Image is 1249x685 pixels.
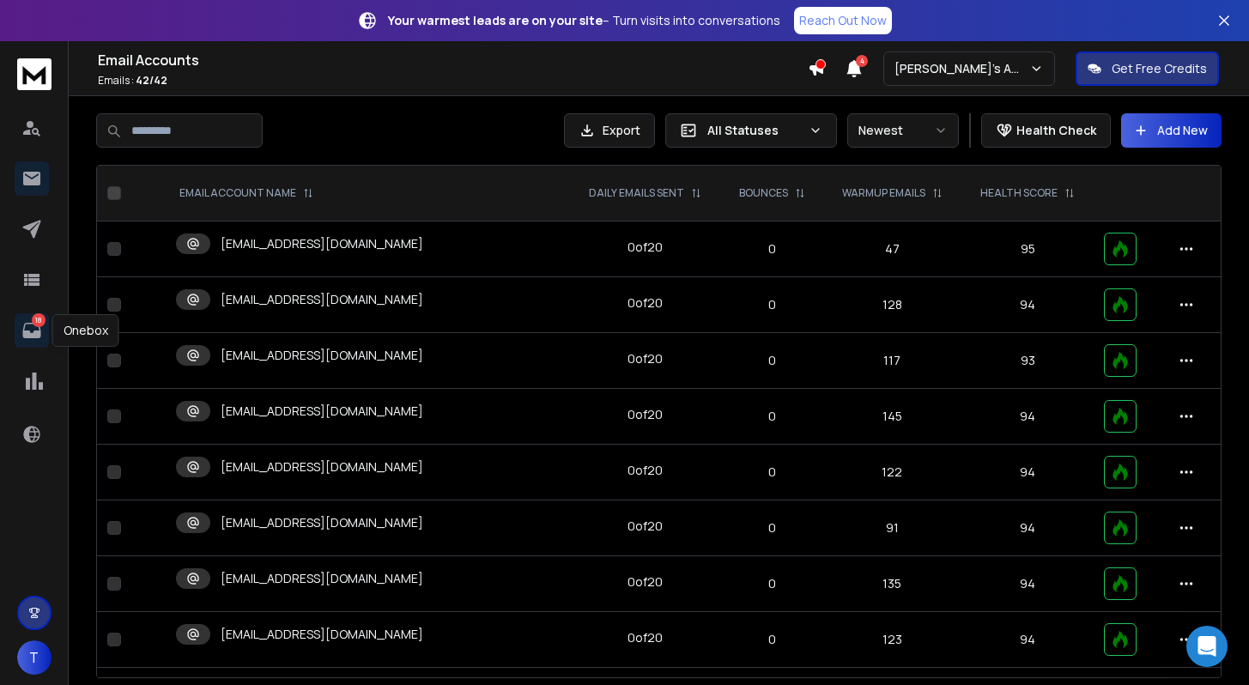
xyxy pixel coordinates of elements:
p: 0 [731,240,812,258]
p: 0 [731,408,812,425]
img: logo [17,58,52,90]
td: 93 [961,333,1094,389]
span: 4 [856,55,868,67]
td: 123 [822,612,961,668]
td: 145 [822,389,961,445]
div: 0 of 20 [628,629,663,646]
p: 0 [731,296,812,313]
p: [EMAIL_ADDRESS][DOMAIN_NAME] [221,347,423,364]
td: 94 [961,500,1094,556]
div: Onebox [52,314,119,347]
p: Health Check [1016,122,1096,139]
p: HEALTH SCORE [980,186,1058,200]
p: 0 [731,575,812,592]
strong: Your warmest leads are on your site [388,12,603,28]
p: [EMAIL_ADDRESS][DOMAIN_NAME] [221,403,423,420]
p: [EMAIL_ADDRESS][DOMAIN_NAME] [221,514,423,531]
p: DAILY EMAILS SENT [589,186,684,200]
p: [EMAIL_ADDRESS][DOMAIN_NAME] [221,458,423,476]
p: – Turn visits into conversations [388,12,780,29]
td: 94 [961,277,1094,333]
button: T [17,640,52,675]
a: Reach Out Now [794,7,892,34]
span: 42 / 42 [136,73,167,88]
button: Export [564,113,655,148]
div: 0 of 20 [628,406,663,423]
td: 94 [961,612,1094,668]
div: 0 of 20 [628,518,663,535]
p: [EMAIL_ADDRESS][DOMAIN_NAME] [221,235,423,252]
div: 0 of 20 [628,294,663,312]
p: 0 [731,519,812,536]
td: 94 [961,389,1094,445]
p: All Statuses [707,122,802,139]
div: 0 of 20 [628,239,663,256]
td: 135 [822,556,961,612]
button: Add New [1121,113,1222,148]
p: [PERSON_NAME]'s Agency [894,60,1029,77]
td: 91 [822,500,961,556]
td: 117 [822,333,961,389]
div: EMAIL ACCOUNT NAME [179,186,313,200]
p: Reach Out Now [799,12,887,29]
td: 94 [961,556,1094,612]
td: 94 [961,445,1094,500]
button: Get Free Credits [1076,52,1219,86]
p: BOUNCES [739,186,788,200]
p: 0 [731,631,812,648]
a: 18 [15,313,49,348]
p: 18 [32,313,45,327]
td: 122 [822,445,961,500]
div: 0 of 20 [628,350,663,367]
div: 0 of 20 [628,573,663,591]
div: Open Intercom Messenger [1186,626,1228,667]
p: 0 [731,352,812,369]
td: 128 [822,277,961,333]
p: 0 [731,464,812,481]
p: WARMUP EMAILS [842,186,925,200]
button: Health Check [981,113,1111,148]
p: [EMAIL_ADDRESS][DOMAIN_NAME] [221,626,423,643]
td: 47 [822,221,961,277]
p: Emails : [98,74,808,88]
td: 95 [961,221,1094,277]
p: [EMAIL_ADDRESS][DOMAIN_NAME] [221,570,423,587]
div: 0 of 20 [628,462,663,479]
h1: Email Accounts [98,50,808,70]
button: Newest [847,113,959,148]
p: Get Free Credits [1112,60,1207,77]
p: [EMAIL_ADDRESS][DOMAIN_NAME] [221,291,423,308]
